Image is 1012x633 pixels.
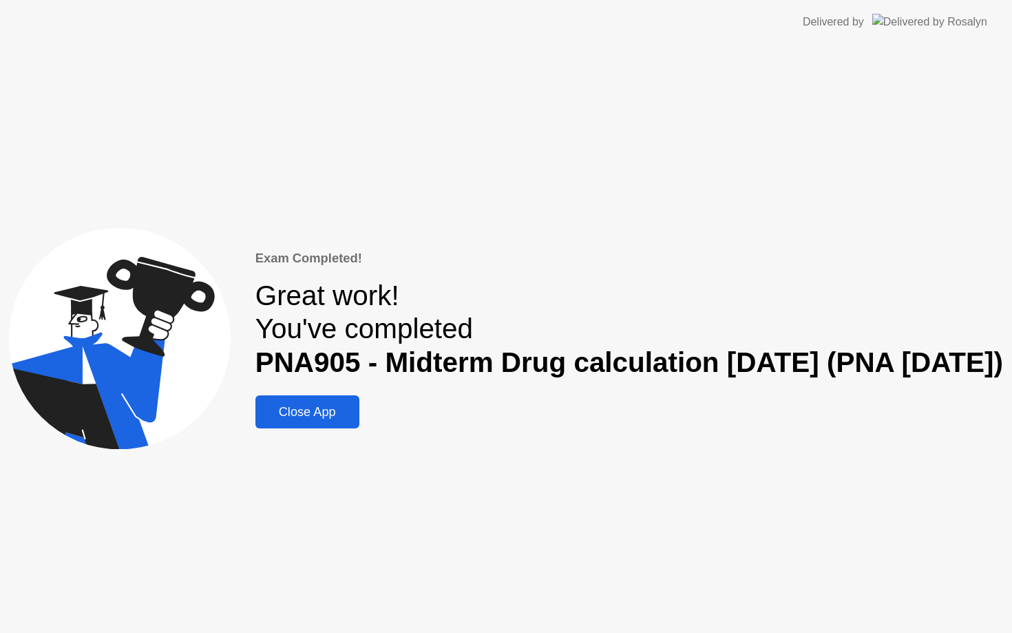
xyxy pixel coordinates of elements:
[260,405,355,419] div: Close App
[255,346,1003,378] b: PNA905 - Midterm Drug calculation [DATE] (PNA [DATE])
[872,14,987,30] img: Delivered by Rosalyn
[255,279,1003,380] div: Great work! You've completed
[255,249,1003,268] div: Exam Completed!
[255,395,359,428] button: Close App
[803,14,864,30] div: Delivered by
